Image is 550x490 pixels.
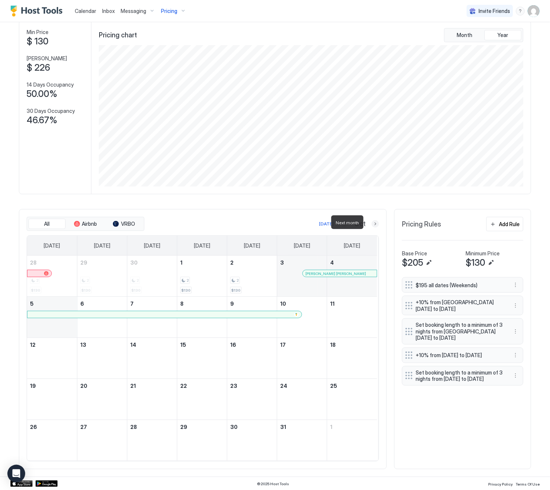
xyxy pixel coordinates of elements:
td: September 30, 2025 [127,256,177,297]
button: More options [511,371,520,380]
span: $195 all dates (Weekends) [416,282,504,289]
span: 29 [180,424,187,430]
a: October 28, 2025 [127,420,177,434]
button: Add Rule [486,217,523,231]
button: Edit [487,258,496,267]
span: [DATE] [294,242,310,249]
span: Inbox [102,8,115,14]
span: 29 [80,259,87,266]
a: October 8, 2025 [177,297,227,311]
span: Airbnb [82,221,97,227]
span: 18 [330,342,336,348]
a: October 25, 2025 [327,379,377,393]
a: October 27, 2025 [77,420,127,434]
span: 8 [180,301,184,307]
td: October 19, 2025 [27,379,77,420]
span: [DATE] [144,242,160,249]
span: 1 [180,259,182,266]
button: Edit [425,258,433,267]
span: $ 130 [27,36,48,47]
span: 46.67% [27,115,57,126]
span: $130 [466,257,485,268]
a: October 19, 2025 [27,379,77,393]
a: October 7, 2025 [127,297,177,311]
span: © 2025 Host Tools [257,481,289,486]
span: Year [498,32,509,38]
a: Thursday [237,236,268,256]
span: 9 [230,301,234,307]
button: More options [511,351,520,360]
td: October 5, 2025 [27,297,77,338]
span: 31 [280,424,286,430]
button: Airbnb [67,219,104,229]
span: 13 [80,342,86,348]
span: Set booking length to a minimum of 3 nights from [GEOGRAPHIC_DATA][DATE] to [DATE] [416,322,504,341]
span: Pricing chart [99,31,137,40]
span: Month [457,32,472,38]
td: October 18, 2025 [327,338,377,379]
span: +10% from [GEOGRAPHIC_DATA][DATE] to [DATE] [416,299,504,312]
span: 22 [180,383,187,389]
span: $130 [231,288,241,293]
span: Calendar [75,8,96,14]
button: All [28,219,66,229]
span: 2 [187,278,189,283]
td: October 3, 2025 [277,256,327,297]
span: 17 [280,342,286,348]
td: October 8, 2025 [177,297,227,338]
span: 15 [180,342,186,348]
span: [PERSON_NAME] [PERSON_NAME] [306,271,366,276]
button: [DATE] [318,219,335,228]
a: October 2, 2025 [227,256,277,269]
span: Pricing Rules [402,220,441,229]
span: Minimum Price [466,250,500,257]
span: 28 [130,424,137,430]
a: October 12, 2025 [27,338,77,352]
a: Wednesday [187,236,218,256]
td: September 28, 2025 [27,256,77,297]
span: 30 [130,259,138,266]
a: October 31, 2025 [277,420,327,434]
a: Friday [286,236,318,256]
div: Host Tools Logo [10,6,66,17]
span: 23 [230,383,237,389]
a: October 22, 2025 [177,379,227,393]
a: October 24, 2025 [277,379,327,393]
div: menu [516,7,525,16]
a: Sunday [36,236,67,256]
button: Next month [372,220,379,228]
a: Calendar [75,7,96,15]
td: October 12, 2025 [27,338,77,379]
a: September 28, 2025 [27,256,77,269]
div: menu [511,281,520,289]
td: October 17, 2025 [277,338,327,379]
span: $130 [181,288,191,293]
div: Open Intercom Messenger [7,465,25,483]
span: 2 [230,259,234,266]
span: [DATE] [244,242,260,249]
div: [PERSON_NAME] [PERSON_NAME] [306,271,374,276]
a: October 9, 2025 [227,297,277,311]
a: September 30, 2025 [127,256,177,269]
div: [DATE] [319,221,334,227]
div: tab-group [444,28,523,42]
td: October 24, 2025 [277,379,327,420]
td: October 16, 2025 [227,338,277,379]
span: 30 [230,424,238,430]
span: 14 [130,342,136,348]
td: October 31, 2025 [277,420,327,461]
span: 50.00% [27,88,57,100]
a: October 3, 2025 [277,256,327,269]
td: October 1, 2025 [177,256,227,297]
span: 25 [330,383,337,389]
span: VRBO [121,221,135,227]
a: Google Play Store [36,480,58,487]
a: October 21, 2025 [127,379,177,393]
button: More options [511,327,520,336]
td: October 26, 2025 [27,420,77,461]
td: October 28, 2025 [127,420,177,461]
span: Next month [336,220,359,225]
span: +10% from [DATE] to [DATE] [416,352,504,359]
div: menu [511,351,520,360]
